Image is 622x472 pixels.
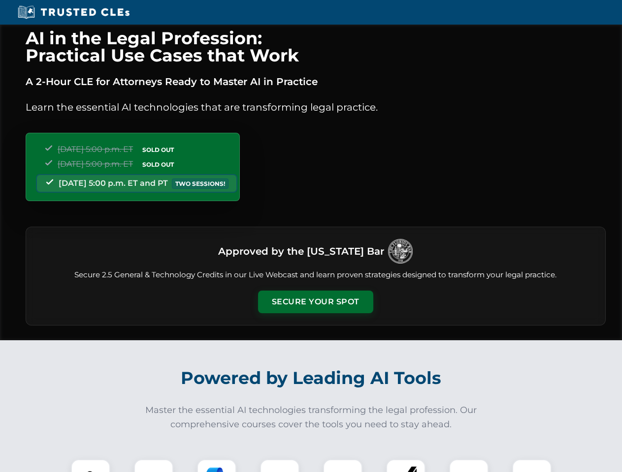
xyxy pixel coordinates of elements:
button: Secure Your Spot [258,291,373,313]
h2: Powered by Leading AI Tools [38,361,584,395]
p: Master the essential AI technologies transforming the legal profession. Our comprehensive courses... [139,403,484,432]
span: [DATE] 5:00 p.m. ET [58,145,133,154]
p: A 2-Hour CLE for Attorneys Ready to Master AI in Practice [26,74,606,89]
h1: AI in the Legal Profession: Practical Use Cases that Work [26,29,606,64]
h3: Approved by the [US_STATE] Bar [218,242,384,260]
p: Learn the essential AI technologies that are transforming legal practice. [26,99,606,115]
span: [DATE] 5:00 p.m. ET [58,159,133,169]
p: Secure 2.5 General & Technology Credits in our Live Webcast and learn proven strategies designed ... [38,269,593,281]
img: Trusted CLEs [15,5,132,20]
span: SOLD OUT [139,159,177,170]
img: Logo [388,239,413,264]
span: SOLD OUT [139,145,177,155]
